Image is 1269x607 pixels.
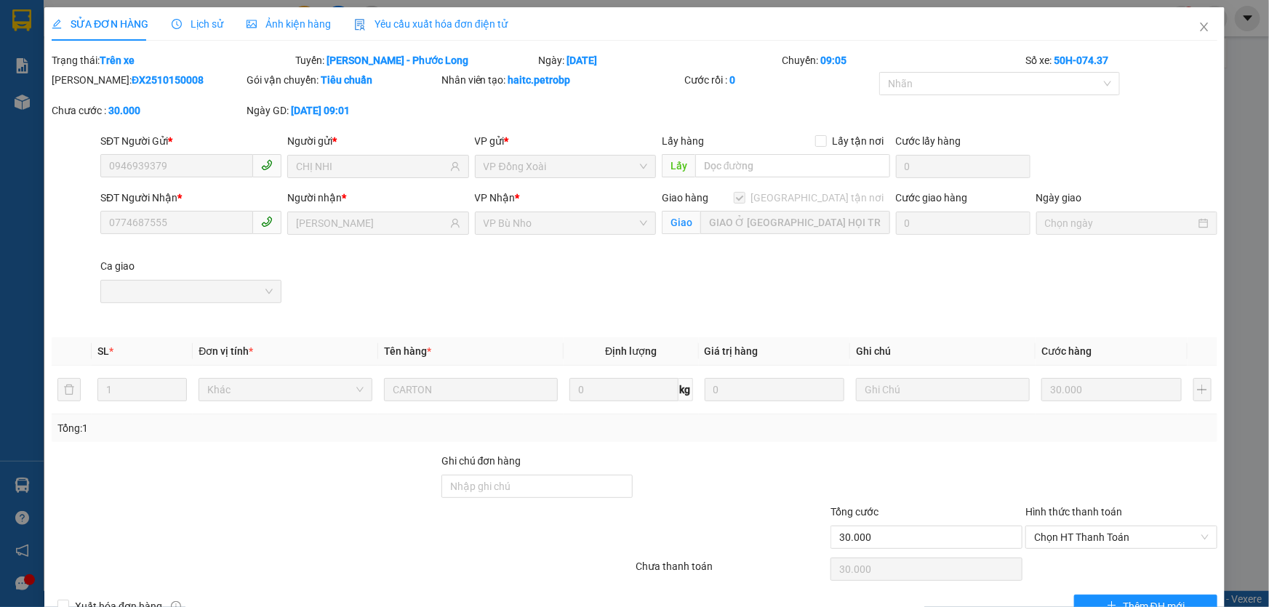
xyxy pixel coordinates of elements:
[896,212,1030,235] input: Cước giao hàng
[261,216,273,228] span: phone
[57,420,490,436] div: Tổng: 1
[441,72,682,88] div: Nhân viên tạo:
[450,161,460,172] span: user
[247,19,257,29] span: picture
[199,345,253,357] span: Đơn vị tính
[484,156,647,177] span: VP Đồng Xoài
[450,218,460,228] span: user
[1184,7,1225,48] button: Close
[108,105,140,116] b: 30.000
[830,506,878,518] span: Tổng cước
[100,133,281,149] div: SĐT Người Gửi
[1041,378,1182,401] input: 0
[635,558,830,584] div: Chưa thanh toán
[1041,345,1092,357] span: Cước hàng
[52,102,244,118] div: Chưa cước :
[508,74,571,86] b: haitc.petrobp
[50,52,294,68] div: Trạng thái:
[678,378,693,401] span: kg
[296,215,447,231] input: Tên người nhận
[172,18,223,30] span: Lịch sử
[247,18,331,30] span: Ảnh kiện hàng
[52,19,62,29] span: edit
[1045,215,1196,231] input: Ngày giao
[441,455,521,467] label: Ghi chú đơn hàng
[287,133,468,149] div: Người gửi
[484,212,647,234] span: VP Bù Nho
[896,192,968,204] label: Cước giao hàng
[1198,21,1210,33] span: close
[475,133,656,149] div: VP gửi
[354,18,508,30] span: Yêu cầu xuất hóa đơn điện tử
[662,154,695,177] span: Lấy
[700,211,890,234] input: Giao tận nơi
[820,55,846,66] b: 09:05
[1025,506,1122,518] label: Hình thức thanh toán
[684,72,876,88] div: Cước rồi :
[567,55,598,66] b: [DATE]
[537,52,781,68] div: Ngày:
[287,190,468,206] div: Người nhận
[745,190,890,206] span: [GEOGRAPHIC_DATA] tận nơi
[291,105,350,116] b: [DATE] 09:01
[100,55,135,66] b: Trên xe
[856,378,1030,401] input: Ghi Chú
[662,192,708,204] span: Giao hàng
[695,154,890,177] input: Dọc đường
[475,192,516,204] span: VP Nhận
[384,378,558,401] input: VD: Bàn, Ghế
[1193,378,1212,401] button: plus
[247,102,439,118] div: Ngày GD:
[100,190,281,206] div: SĐT Người Nhận
[1034,526,1209,548] span: Chọn HT Thanh Toán
[52,72,244,88] div: [PERSON_NAME]:
[1054,55,1108,66] b: 50H-074.37
[327,55,468,66] b: [PERSON_NAME] - Phước Long
[705,345,758,357] span: Giá trị hàng
[605,345,657,357] span: Định lượng
[57,378,81,401] button: delete
[780,52,1024,68] div: Chuyến:
[850,337,1036,366] th: Ghi chú
[172,19,182,29] span: clock-circle
[52,18,148,30] span: SỬA ĐƠN HÀNG
[441,475,633,498] input: Ghi chú đơn hàng
[354,19,366,31] img: icon
[729,74,735,86] b: 0
[247,72,439,88] div: Gói vận chuyển:
[1036,192,1082,204] label: Ngày giao
[261,159,273,171] span: phone
[896,135,961,147] label: Cước lấy hàng
[662,211,700,234] span: Giao
[296,158,447,174] input: Tên người gửi
[384,345,431,357] span: Tên hàng
[97,345,109,357] span: SL
[294,52,537,68] div: Tuyến:
[896,155,1030,178] input: Cước lấy hàng
[207,379,364,401] span: Khác
[321,74,372,86] b: Tiêu chuẩn
[132,74,204,86] b: ĐX2510150008
[705,378,845,401] input: 0
[100,260,135,272] label: Ca giao
[1024,52,1219,68] div: Số xe:
[662,135,704,147] span: Lấy hàng
[827,133,890,149] span: Lấy tận nơi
